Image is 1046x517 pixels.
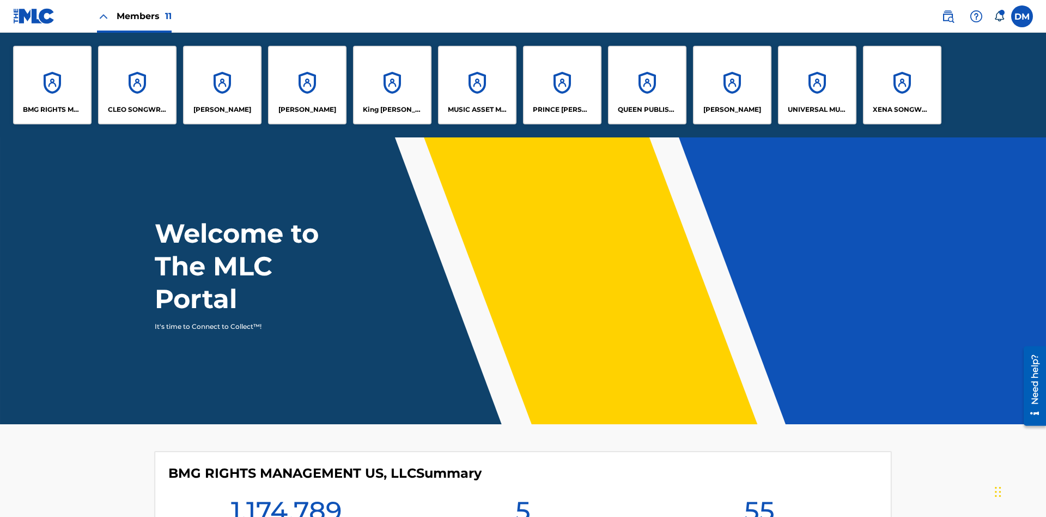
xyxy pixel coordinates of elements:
a: AccountsQUEEN PUBLISHA [608,46,686,124]
div: Help [965,5,987,27]
p: RONALD MCTESTERSON [703,105,761,115]
a: AccountsKing [PERSON_NAME] [353,46,431,124]
p: CLEO SONGWRITER [108,105,167,115]
p: BMG RIGHTS MANAGEMENT US, LLC [23,105,82,115]
a: AccountsMUSIC ASSET MANAGEMENT (MAM) [438,46,516,124]
img: search [941,10,954,23]
iframe: Resource Center [1015,342,1046,431]
a: AccountsPRINCE [PERSON_NAME] [523,46,601,124]
div: Drag [995,476,1001,508]
a: Accounts[PERSON_NAME] [268,46,346,124]
p: UNIVERSAL MUSIC PUB GROUP [788,105,847,115]
img: Close [97,10,110,23]
a: AccountsBMG RIGHTS MANAGEMENT US, LLC [13,46,92,124]
p: PRINCE MCTESTERSON [533,105,592,115]
span: 11 [165,11,172,21]
a: Public Search [937,5,959,27]
a: AccountsXENA SONGWRITER [863,46,941,124]
a: Accounts[PERSON_NAME] [183,46,261,124]
p: ELVIS COSTELLO [193,105,251,115]
p: XENA SONGWRITER [873,105,932,115]
div: User Menu [1011,5,1033,27]
p: QUEEN PUBLISHA [618,105,677,115]
p: EYAMA MCSINGER [278,105,336,115]
h4: BMG RIGHTS MANAGEMENT US, LLC [168,465,482,482]
img: MLC Logo [13,8,55,24]
p: It's time to Connect to Collect™! [155,322,344,332]
span: Members [117,10,172,22]
a: AccountsCLEO SONGWRITER [98,46,177,124]
p: MUSIC ASSET MANAGEMENT (MAM) [448,105,507,115]
h1: Welcome to The MLC Portal [155,217,358,315]
iframe: Chat Widget [992,465,1046,517]
a: AccountsUNIVERSAL MUSIC PUB GROUP [778,46,856,124]
a: Accounts[PERSON_NAME] [693,46,771,124]
p: King McTesterson [363,105,422,115]
img: help [970,10,983,23]
div: Notifications [994,11,1005,22]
